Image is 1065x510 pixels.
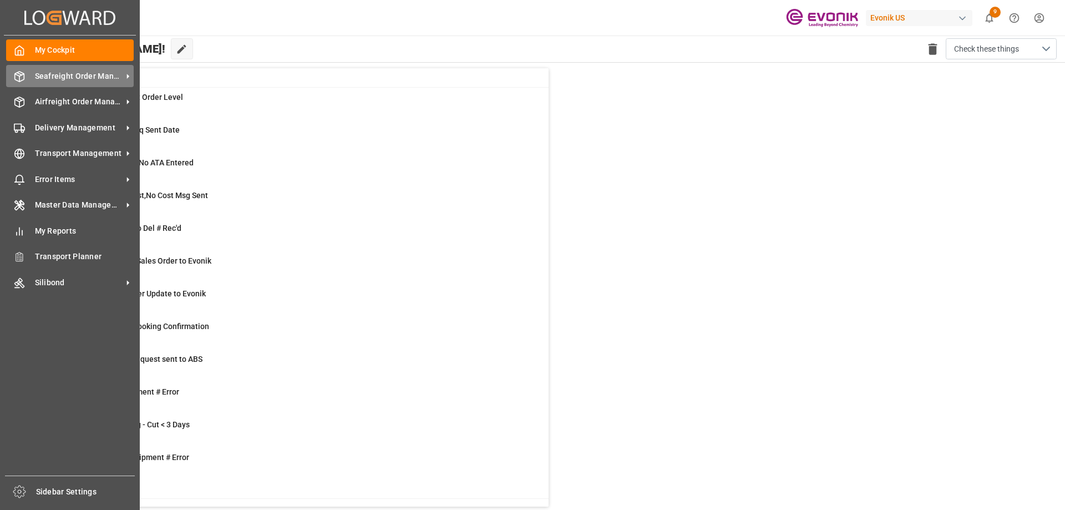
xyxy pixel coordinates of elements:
[57,354,535,377] a: 2Pending Bkg Request sent to ABSShipment
[6,220,134,241] a: My Reports
[57,288,535,311] a: 0Error Sales Order Update to EvonikShipment
[35,251,134,262] span: Transport Planner
[46,38,165,59] span: Hello [PERSON_NAME]!
[35,148,123,159] span: Transport Management
[35,225,134,237] span: My Reports
[35,44,134,56] span: My Cockpit
[786,8,858,28] img: Evonik-brand-mark-Deep-Purple-RGB.jpeg_1700498283.jpeg
[954,43,1019,55] span: Check these things
[35,122,123,134] span: Delivery Management
[57,157,535,180] a: 4ETA > 10 Days , No ATA EnteredShipment
[1002,6,1027,31] button: Help Center
[57,386,535,410] a: 0Main-Leg Shipment # ErrorShipment
[85,322,209,331] span: ABS: Missing Booking Confirmation
[57,419,535,442] a: 36TU: PGI Missing - Cut < 3 DaysTransport Unit
[85,256,211,265] span: Error on Initial Sales Order to Evonik
[6,39,134,61] a: My Cockpit
[57,92,535,115] a: 0MOT Missing at Order LevelSales Order-IVPO
[57,124,535,148] a: 9ABS: No Bkg Req Sent DateShipment
[85,289,206,298] span: Error Sales Order Update to Evonik
[990,7,1001,18] span: 9
[35,277,123,289] span: Silibond
[57,255,535,279] a: 1Error on Initial Sales Order to EvonikShipment
[6,246,134,267] a: Transport Planner
[36,486,135,498] span: Sidebar Settings
[85,191,208,200] span: ETD>3 Days Past,No Cost Msg Sent
[866,10,972,26] div: Evonik US
[57,190,535,213] a: 28ETD>3 Days Past,No Cost Msg SentShipment
[57,223,535,246] a: 4ETD < 3 Days,No Del # Rec'dShipment
[35,199,123,211] span: Master Data Management
[57,452,535,475] a: 1TU : Pre-Leg Shipment # ErrorTransport Unit
[57,321,535,344] a: 22ABS: Missing Booking ConfirmationShipment
[35,96,123,108] span: Airfreight Order Management
[946,38,1057,59] button: open menu
[866,7,977,28] button: Evonik US
[977,6,1002,31] button: show 9 new notifications
[85,355,202,363] span: Pending Bkg Request sent to ABS
[35,70,123,82] span: Seafreight Order Management
[35,174,123,185] span: Error Items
